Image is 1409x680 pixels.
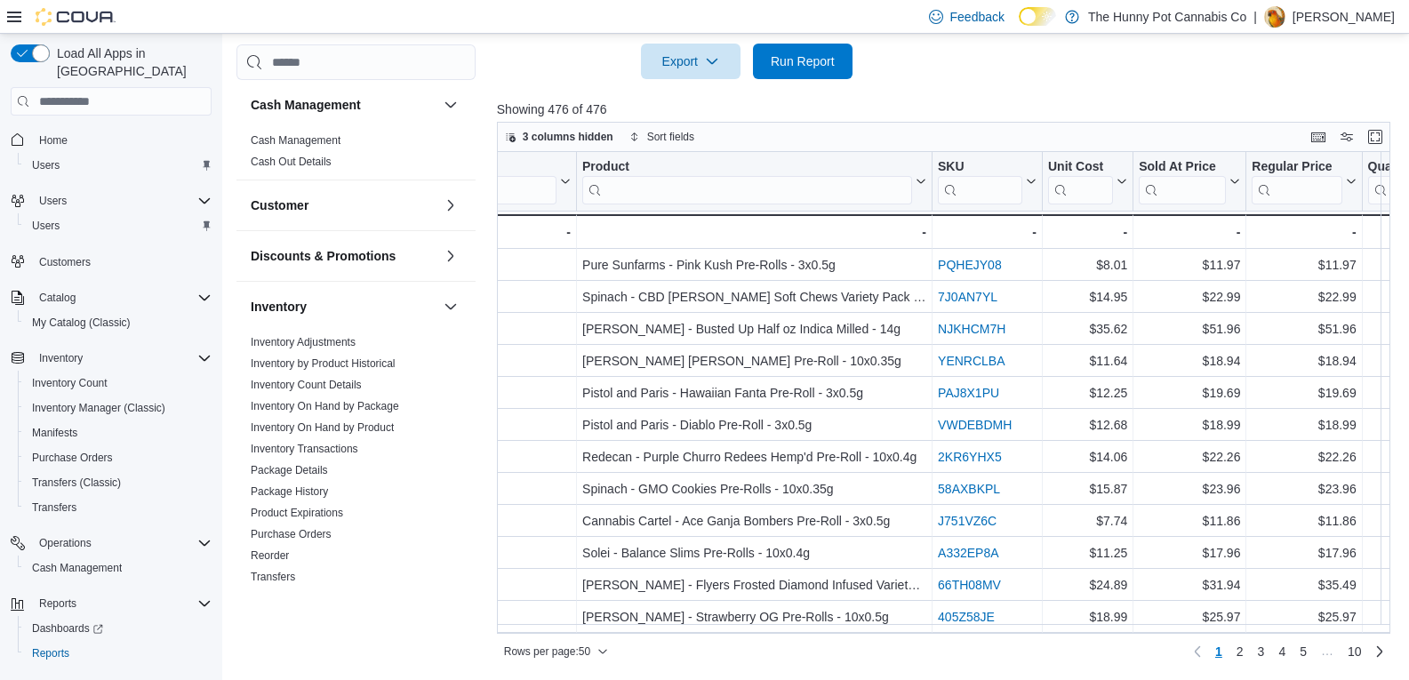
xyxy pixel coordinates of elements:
div: OCS [278,318,570,340]
div: OCS [278,414,570,436]
span: Catalog [32,287,212,308]
div: SKU URL [938,159,1022,204]
a: Purchase Orders [251,528,332,540]
span: Manifests [32,426,77,440]
button: Transfers (Classic) [18,470,219,495]
a: Customers [32,252,98,273]
a: Inventory Manager (Classic) [25,397,172,419]
div: $51.96 [1252,318,1356,340]
div: $35.62 [1048,318,1127,340]
a: 2KR6YHX5 [938,450,1002,464]
span: Inventory Count [32,376,108,390]
span: Product Expirations [251,506,343,520]
a: Cash Out Details [251,156,332,168]
h3: Inventory [251,298,307,316]
a: Cash Management [25,557,129,579]
div: $19.69 [1139,382,1240,404]
p: [PERSON_NAME] [1293,6,1395,28]
button: Customers [4,249,219,275]
span: Users [32,158,60,172]
span: Cash Management [25,557,212,579]
button: Transfers [18,495,219,520]
button: Reports [32,593,84,614]
div: - [278,221,570,243]
a: A332EP8A [938,546,999,560]
button: Product [582,159,926,204]
span: Manifests [25,422,212,444]
li: Skipping pages 6 to 9 [1314,644,1341,665]
button: Keyboard shortcuts [1308,126,1329,148]
div: OCS [278,478,570,500]
a: Next page [1369,641,1390,662]
a: Dashboards [25,618,110,639]
button: Catalog [4,285,219,310]
div: - [1252,221,1356,243]
a: Product Expirations [251,507,343,519]
span: Transfers [25,497,212,518]
button: Catalog [32,287,83,308]
div: Andy Ramgobin [1264,6,1285,28]
button: Cash Management [440,94,461,116]
button: Customer [440,195,461,216]
span: Reorder [251,548,289,563]
span: Transfers [32,500,76,515]
a: Transfers (Classic) [25,472,128,493]
button: Operations [32,532,99,554]
p: The Hunny Pot Cannabis Co [1088,6,1246,28]
div: Sold At Price [1139,159,1226,176]
button: Customer [251,196,436,214]
span: Reports [32,646,69,660]
button: Home [4,126,219,152]
div: $18.94 [1139,350,1240,372]
span: Inventory Count [25,372,212,394]
span: Feedback [950,8,1005,26]
span: Customers [39,255,91,269]
div: $23.96 [1252,478,1356,500]
button: Cash Management [18,556,219,580]
span: 3 columns hidden [523,130,613,144]
h3: Customer [251,196,308,214]
div: $17.96 [1139,542,1240,564]
div: $7.74 [1048,510,1127,532]
span: Transfers (Classic) [25,472,212,493]
button: Purchase Orders [18,445,219,470]
span: Package History [251,484,328,499]
a: Users [25,155,67,176]
div: Product [582,159,912,176]
button: Cash Management [251,96,436,114]
span: Inventory Count Details [251,378,362,392]
div: $11.86 [1252,510,1356,532]
button: Manifests [18,420,219,445]
span: 10 [1348,643,1362,660]
div: - [1139,221,1240,243]
div: Spinach - GMO Cookies Pre-Rolls - 10x0.35g [582,478,926,500]
div: Pistol and Paris - Diablo Pre-Roll - 3x0.5g [582,414,926,436]
span: 5 [1300,643,1307,660]
span: Users [32,190,212,212]
button: Operations [4,531,219,556]
h3: Cash Management [251,96,361,114]
button: Discounts & Promotions [440,245,461,267]
div: Regular Price [1252,159,1341,204]
a: Inventory Count [25,372,115,394]
div: OCS [278,446,570,468]
span: Purchase Orders [32,451,113,465]
span: Inventory by Product Historical [251,356,396,371]
div: $31.94 [1139,574,1240,596]
span: My Catalog (Classic) [32,316,131,330]
div: $11.86 [1139,510,1240,532]
button: Reports [4,591,219,616]
div: Pistol and Paris - Hawaiian Fanta Pre-Roll - 3x0.5g [582,382,926,404]
span: Dark Mode [1019,26,1020,27]
a: Package History [251,485,328,498]
div: $22.99 [1252,286,1356,308]
span: Users [39,194,67,208]
button: Discounts & Promotions [251,247,436,265]
a: VWDEBDMH [938,418,1012,432]
span: 4 [1278,643,1285,660]
span: Purchase Orders [25,447,212,468]
div: Unit Cost [1048,159,1113,176]
div: OCS [278,254,570,276]
a: Page 4 of 10 [1271,637,1293,666]
div: $12.68 [1048,414,1127,436]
